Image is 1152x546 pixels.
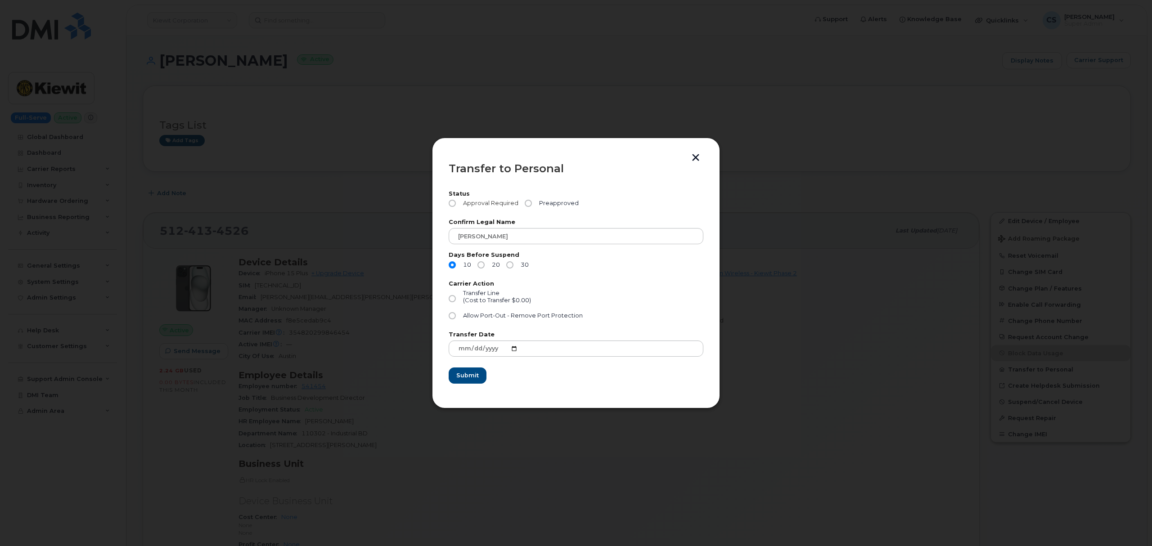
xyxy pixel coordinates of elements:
[517,261,529,269] span: 30
[449,219,703,225] label: Confirm Legal Name
[463,297,531,304] div: (Cost to Transfer $0.00)
[506,261,513,269] input: 30
[459,200,518,207] span: Approval Required
[477,261,485,269] input: 20
[449,261,456,269] input: 10
[449,252,703,258] label: Days Before Suspend
[1113,507,1145,539] iframe: Messenger Launcher
[463,290,499,296] span: Transfer Line
[449,163,703,174] div: Transfer to Personal
[449,191,703,197] label: Status
[449,332,703,338] label: Transfer Date
[535,200,579,207] span: Preapproved
[449,200,456,207] input: Approval Required
[449,312,456,319] input: Allow Port-Out - Remove Port Protection
[525,200,532,207] input: Preapproved
[449,295,456,302] input: Transfer Line(Cost to Transfer $0.00)
[449,367,486,384] button: Submit
[488,261,500,269] span: 20
[456,371,479,380] span: Submit
[449,281,703,287] label: Carrier Action
[459,261,471,269] span: 10
[463,312,583,319] span: Allow Port-Out - Remove Port Protection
